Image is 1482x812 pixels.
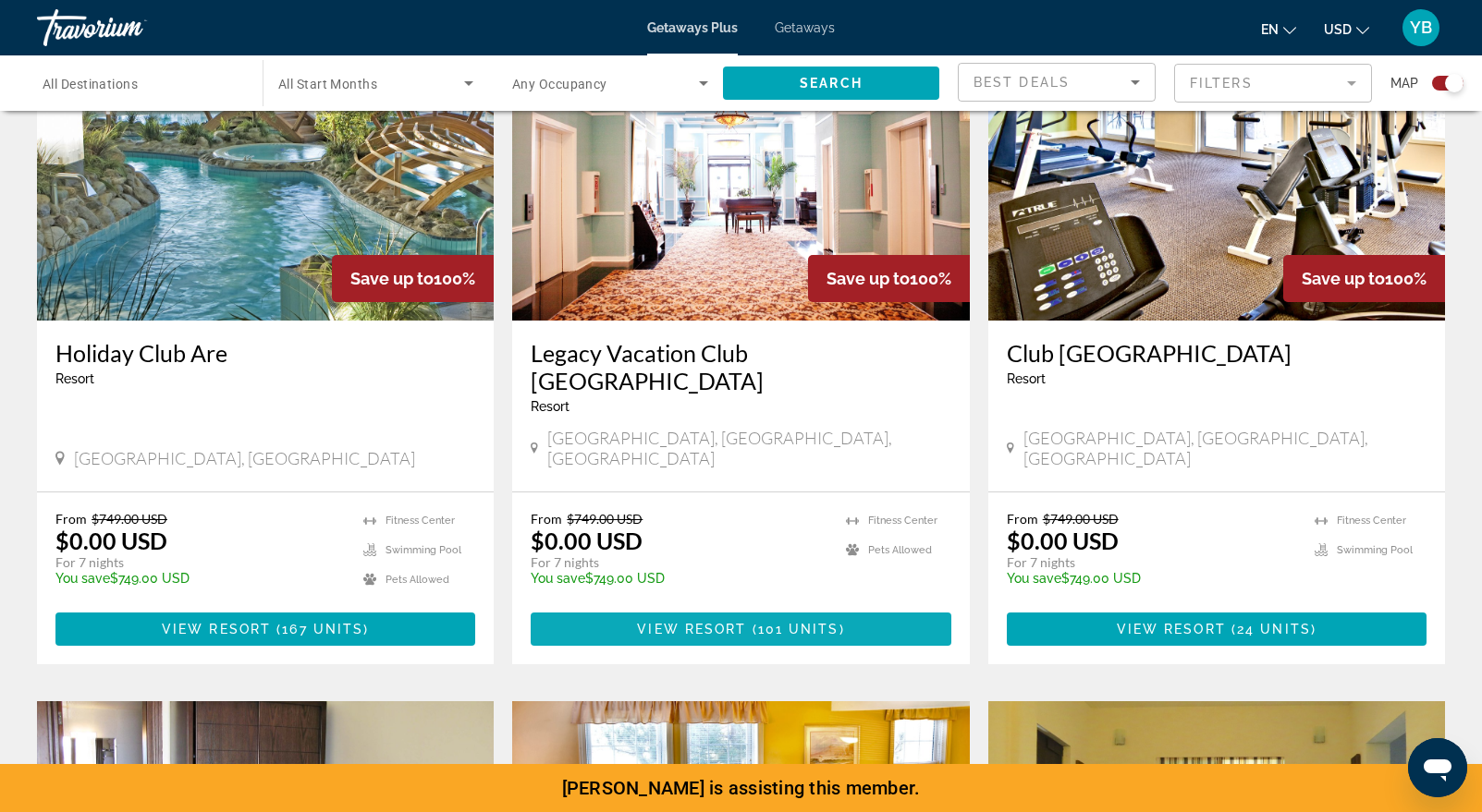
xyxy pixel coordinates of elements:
[43,77,138,91] span: All Destinations
[55,571,110,586] span: You save
[723,67,939,100] button: Search
[531,612,950,646] button: View Resort(101 units)
[386,574,449,586] span: Pets Allowed
[868,515,937,527] span: Fitness Center
[350,269,434,288] span: Save up to
[1007,339,1427,367] a: Club [GEOGRAPHIC_DATA]
[55,612,475,646] button: View Resort(167 units)
[808,255,970,302] div: 100%
[1337,544,1413,556] span: Swimming Pool
[647,20,738,35] a: Getaways Plus
[531,511,562,527] span: From
[531,571,585,586] span: You save
[567,511,643,527] span: $749.00 USD
[332,255,494,302] div: 100%
[512,25,969,321] img: 5181O01X.jpg
[1408,738,1467,797] iframe: Button to launch messaging window
[271,622,369,636] span: ( )
[1324,16,1369,42] button: Change currency
[1324,22,1352,37] span: USD
[1023,428,1427,468] span: [GEOGRAPHIC_DATA], [GEOGRAPHIC_DATA], [GEOGRAPHIC_DATA]
[775,20,835,35] a: Getaways
[531,399,570,414] span: Resort
[827,269,910,288] span: Save up to
[1390,70,1418,96] span: Map
[1410,18,1432,37] span: YB
[974,75,1070,90] span: Best Deals
[37,25,494,321] img: 7791O01X.jpg
[1174,63,1372,103] button: Filter
[55,571,345,586] p: $749.00 USD
[1261,16,1296,42] button: Change language
[1302,269,1385,288] span: Save up to
[162,622,271,636] span: View Resort
[547,428,950,468] span: [GEOGRAPHIC_DATA], [GEOGRAPHIC_DATA], [GEOGRAPHIC_DATA]
[37,4,222,52] a: Travorium
[1117,622,1226,636] span: View Resort
[1337,515,1406,527] span: Fitness Center
[746,622,844,636] span: ( )
[800,76,863,91] span: Search
[1007,612,1427,646] button: View Resort(24 units)
[1043,511,1119,527] span: $749.00 USD
[55,511,87,527] span: From
[1007,511,1038,527] span: From
[55,371,94,386] span: Resort
[278,77,377,91] span: All Start Months
[1007,571,1061,586] span: You save
[1226,622,1317,636] span: ( )
[562,777,921,799] span: [PERSON_NAME] is assisting this member.
[55,527,167,554] p: $0.00 USD
[1283,255,1445,302] div: 100%
[531,527,643,554] p: $0.00 USD
[1397,8,1445,47] button: User Menu
[1007,371,1046,386] span: Resort
[1007,571,1296,586] p: $749.00 USD
[637,622,746,636] span: View Resort
[74,448,415,468] span: [GEOGRAPHIC_DATA], [GEOGRAPHIC_DATA]
[974,71,1140,93] mat-select: Sort by
[531,339,950,394] a: Legacy Vacation Club [GEOGRAPHIC_DATA]
[868,544,932,556] span: Pets Allowed
[758,622,839,636] span: 101 units
[92,511,167,527] span: $749.00 USD
[1261,22,1279,37] span: en
[988,25,1445,321] img: C490O01X.jpg
[1007,527,1119,554] p: $0.00 USD
[55,554,345,571] p: For 7 nights
[531,571,827,586] p: $749.00 USD
[1237,622,1311,636] span: 24 units
[1007,554,1296,571] p: For 7 nights
[386,515,455,527] span: Fitness Center
[386,544,461,556] span: Swimming Pool
[55,339,475,367] a: Holiday Club Are
[531,554,827,571] p: For 7 nights
[512,77,607,91] span: Any Occupancy
[282,622,363,636] span: 167 units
